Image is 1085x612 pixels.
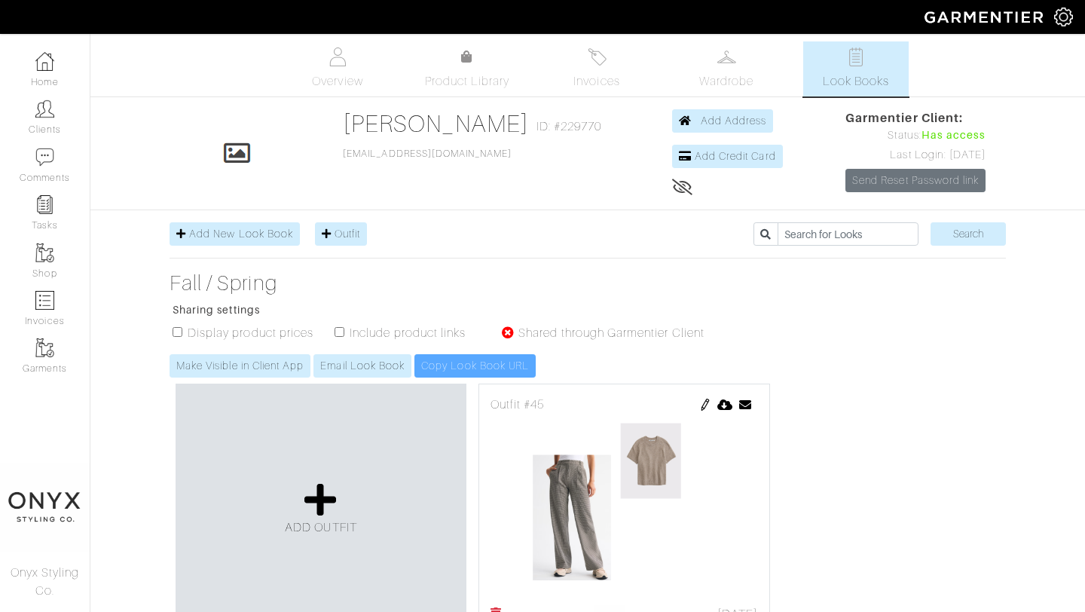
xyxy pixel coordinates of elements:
[170,354,310,378] a: Make Visible in Client App
[35,148,54,167] img: comment-icon-a0a6a9ef722e966f86d9cbdc48e553b5cf19dbc54f86b18d962a5391bc8f6eb6.png
[491,414,758,602] img: 1758676407.png
[285,521,357,534] span: ADD OUTFIT
[35,195,54,214] img: reminder-icon-8004d30b9f0a5d33ae49ab947aed9ed385cf756f9e5892f1edd6e32f2345188e.png
[695,150,776,162] span: Add Credit Card
[699,72,753,90] span: Wardrobe
[312,72,362,90] span: Overview
[536,118,602,136] span: ID: #229770
[189,228,293,240] span: Add New Look Book
[350,324,466,342] label: Include product links
[329,47,347,66] img: basicinfo-40fd8af6dae0f16599ec9e87c0ef1c0a1fdea2edbe929e3d69a839185d80c458.svg
[672,145,783,168] a: Add Credit Card
[285,482,357,537] a: ADD OUTFIT
[778,222,918,246] input: Search for Looks
[518,324,704,342] label: Shared through Garmentier Client
[35,243,54,262] img: garments-icon-b7da505a4dc4fd61783c78ac3ca0ef83fa9d6f193b1c9dc38574b1d14d53ca28.png
[35,52,54,71] img: dashboard-icon-dbcd8f5a0b271acd01030246c82b418ddd0df26cd7fceb0bd07c9910d44c42f6.png
[674,41,779,96] a: Wardrobe
[170,271,720,296] a: Fall / Spring
[672,109,774,133] a: Add Address
[845,147,986,164] div: Last Login: [DATE]
[315,222,367,246] a: Outfit
[343,110,529,137] a: [PERSON_NAME]
[917,4,1054,30] img: garmentier-logo-header-white-b43fb05a5012e4ada735d5af1a66efaba907eab6374d6393d1fbf88cb4ef424d.png
[35,99,54,118] img: clients-icon-6bae9207a08558b7cb47a8932f037763ab4055f8c8b6bfacd5dc20c3e0201464.png
[803,41,909,96] a: Look Books
[173,302,720,318] p: Sharing settings
[845,127,986,144] div: Status:
[170,222,300,246] a: Add New Look Book
[701,115,767,127] span: Add Address
[847,47,866,66] img: todo-9ac3debb85659649dc8f770b8b6100bb5dab4b48dedcbae339e5042a72dfd3cc.svg
[717,47,736,66] img: wardrobe-487a4870c1b7c33e795ec22d11cfc2ed9d08956e64fb3008fe2437562e282088.svg
[285,41,390,96] a: Overview
[699,399,711,411] img: pen-cf24a1663064a2ec1b9c1bd2387e9de7a2fa800b781884d57f21acf72779bad2.png
[573,72,619,90] span: Invoices
[1054,8,1073,26] img: gear-icon-white-bd11855cb880d31180b6d7d6211b90ccbf57a29d726f0c71d8c61bd08dd39cc2.png
[425,72,510,90] span: Product Library
[343,148,512,159] a: [EMAIL_ADDRESS][DOMAIN_NAME]
[188,324,313,342] label: Display product prices
[931,222,1006,246] input: Search
[845,109,986,127] span: Garmentier Client:
[491,396,758,414] div: Outfit #45
[313,354,411,378] a: Email Look Book
[35,291,54,310] img: orders-icon-0abe47150d42831381b5fb84f609e132dff9fe21cb692f30cb5eec754e2cba89.png
[588,47,607,66] img: orders-27d20c2124de7fd6de4e0e44c1d41de31381a507db9b33961299e4e07d508b8c.svg
[845,169,986,192] a: Send Reset Password link
[11,566,80,598] span: Onyx Styling Co.
[544,41,649,96] a: Invoices
[921,127,986,144] span: Has access
[35,338,54,357] img: garments-icon-b7da505a4dc4fd61783c78ac3ca0ef83fa9d6f193b1c9dc38574b1d14d53ca28.png
[823,72,890,90] span: Look Books
[414,48,520,90] a: Product Library
[335,228,360,240] span: Outfit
